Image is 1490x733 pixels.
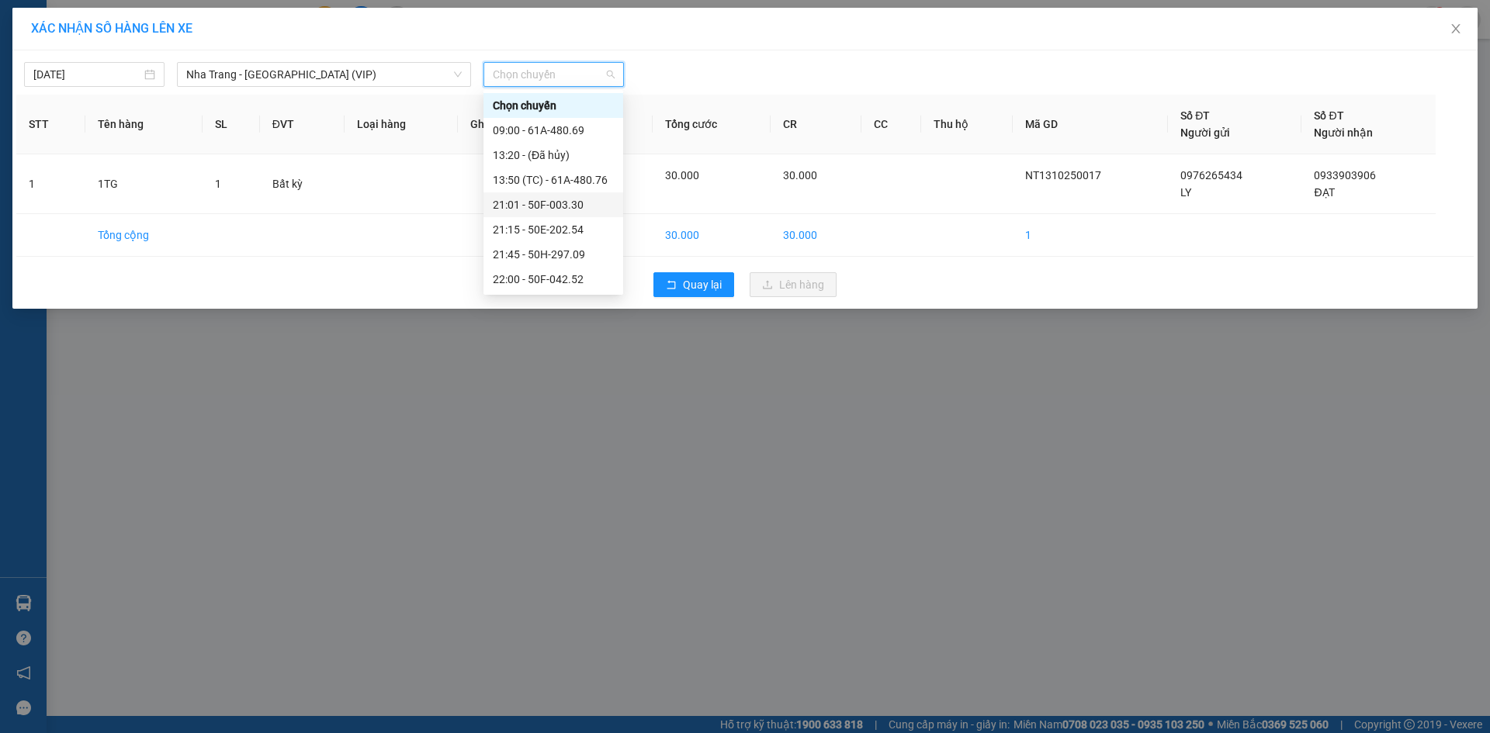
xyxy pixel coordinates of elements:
span: Số ĐT [1180,109,1210,122]
span: Quay lại [683,276,722,293]
div: 13:50 (TC) - 61A-480.76 [493,171,614,188]
div: 09:00 - 61A-480.69 [493,122,614,139]
span: LY [1180,186,1191,199]
th: ĐVT [260,95,345,154]
span: 30.000 [783,169,817,182]
th: SL [203,95,260,154]
th: Tổng cước [653,95,771,154]
span: Người nhận [1314,126,1373,139]
span: Người gửi [1180,126,1230,139]
th: Ghi chú [458,95,553,154]
th: Thu hộ [921,95,1013,154]
span: 0933903906 [1314,169,1376,182]
td: 1 [16,154,85,214]
span: XÁC NHẬN SỐ HÀNG LÊN XE [31,21,192,36]
span: NT1310250017 [1025,169,1101,182]
th: CC [861,95,921,154]
div: 21:01 - 50F-003.30 [493,196,614,213]
b: BIÊN NHẬN GỬI HÀNG [126,22,175,123]
span: 0976265434 [1180,169,1242,182]
td: 30.000 [653,214,771,257]
span: 1 [215,178,221,190]
span: Số ĐT [1314,109,1343,122]
button: rollbackQuay lại [653,272,734,297]
div: 13:20 - (Đã hủy) [493,147,614,164]
button: Close [1434,8,1478,51]
input: 13/10/2025 [33,66,141,83]
button: uploadLên hàng [750,272,837,297]
th: Mã GD [1013,95,1168,154]
div: Chọn chuyến [483,93,623,118]
td: Tổng cộng [85,214,203,257]
div: 22:00 - 50F-042.52 [493,271,614,288]
span: Chọn chuyến [493,63,615,86]
img: logo.jpg [19,19,97,97]
th: STT [16,95,85,154]
th: CR [771,95,861,154]
div: Chọn chuyến [493,97,614,114]
span: 30.000 [665,169,699,182]
td: 1TG [85,154,203,214]
b: [DOMAIN_NAME] [177,59,260,71]
td: 1 [1013,214,1168,257]
td: 30.000 [771,214,861,257]
span: Nha Trang - Sài Gòn (VIP) [186,63,462,86]
th: Loại hàng [345,95,458,154]
div: 21:45 - 50H-297.09 [493,246,614,263]
li: (c) 2017 [177,74,260,93]
span: ĐẠT [1314,186,1334,199]
img: logo.jpg [215,19,252,57]
td: Bất kỳ [260,154,345,214]
span: close [1450,22,1462,35]
div: 21:15 - 50E-202.54 [493,221,614,238]
span: rollback [666,279,677,292]
th: Tên hàng [85,95,203,154]
span: down [453,70,463,79]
